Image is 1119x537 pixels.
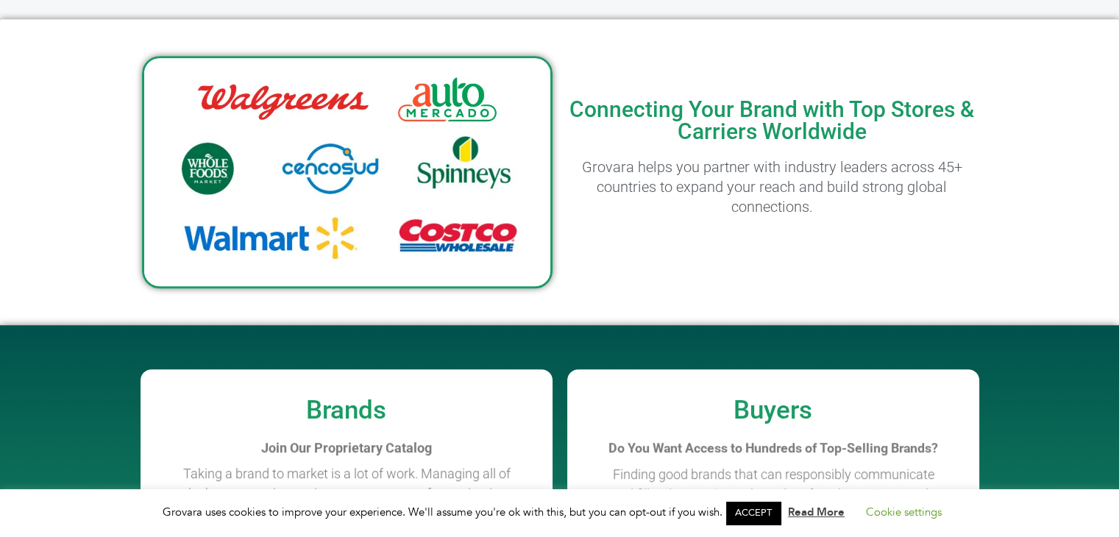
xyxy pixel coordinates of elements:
[177,463,516,523] p: Taking a brand to market is a lot of work. Managing all of the buyers requires an immense amount ...
[788,505,845,519] a: Read More
[726,502,781,524] a: ACCEPT
[148,397,545,423] h2: Brands
[575,397,972,423] h2: Buyers
[163,505,956,519] span: Grovara uses cookies to improve your experience. We'll assume you're ok with this, but you can op...
[866,505,942,519] a: Cookie settings
[604,464,942,524] p: Finding good brands that can responsibly communicate and fill orders on time takes a lot of work....
[567,99,978,143] h2: Connecting Your Brand with Top Stores & Carriers Worldwide
[567,157,978,217] h2: Grovara helps you partner with industry leaders across 45+ countries to expand your reach and bui...
[261,440,432,455] b: Join Our Proprietary Catalog
[608,441,938,455] span: Do You Want Access to Hundreds of Top-Selling Brands?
